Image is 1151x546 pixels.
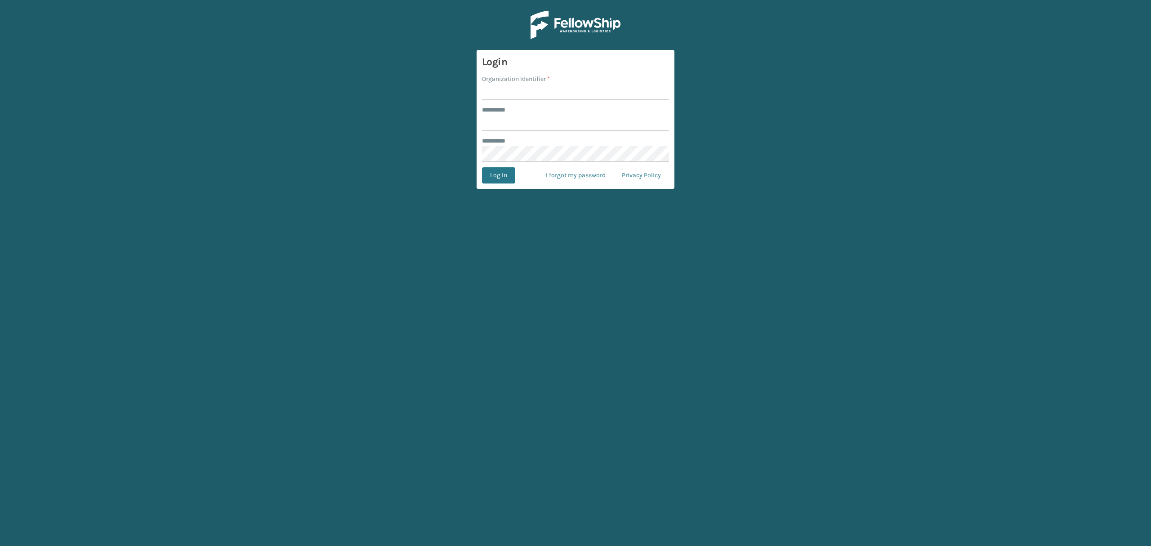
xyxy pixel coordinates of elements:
[482,74,550,84] label: Organization Identifier
[482,55,669,69] h3: Login
[614,167,669,183] a: Privacy Policy
[482,167,515,183] button: Log In
[538,167,614,183] a: I forgot my password
[531,11,620,39] img: Logo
